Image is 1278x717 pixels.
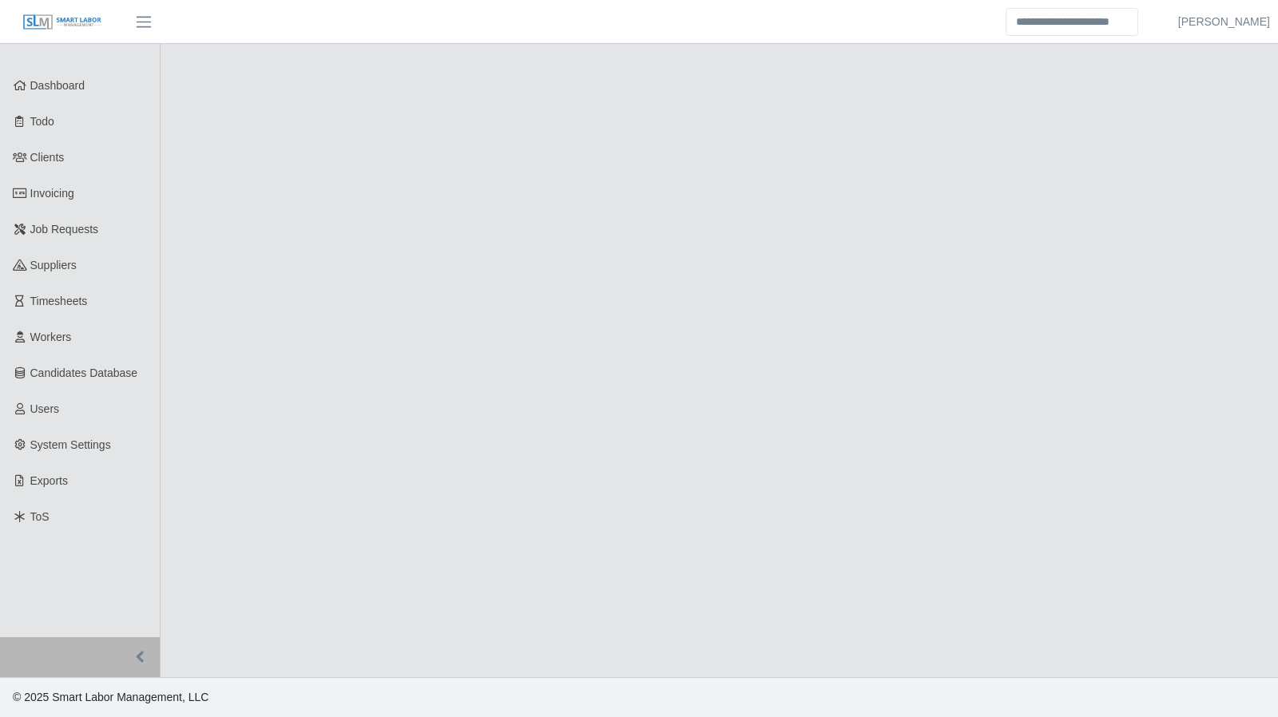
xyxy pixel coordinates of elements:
[30,187,74,200] span: Invoicing
[30,474,68,487] span: Exports
[30,331,72,343] span: Workers
[1006,8,1138,36] input: Search
[30,115,54,128] span: Todo
[13,691,208,703] span: © 2025 Smart Labor Management, LLC
[30,510,50,523] span: ToS
[1178,14,1270,30] a: [PERSON_NAME]
[30,438,111,451] span: System Settings
[30,259,77,271] span: Suppliers
[30,366,138,379] span: Candidates Database
[30,79,85,92] span: Dashboard
[30,295,88,307] span: Timesheets
[22,14,102,31] img: SLM Logo
[30,402,60,415] span: Users
[30,223,99,236] span: Job Requests
[30,151,65,164] span: Clients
